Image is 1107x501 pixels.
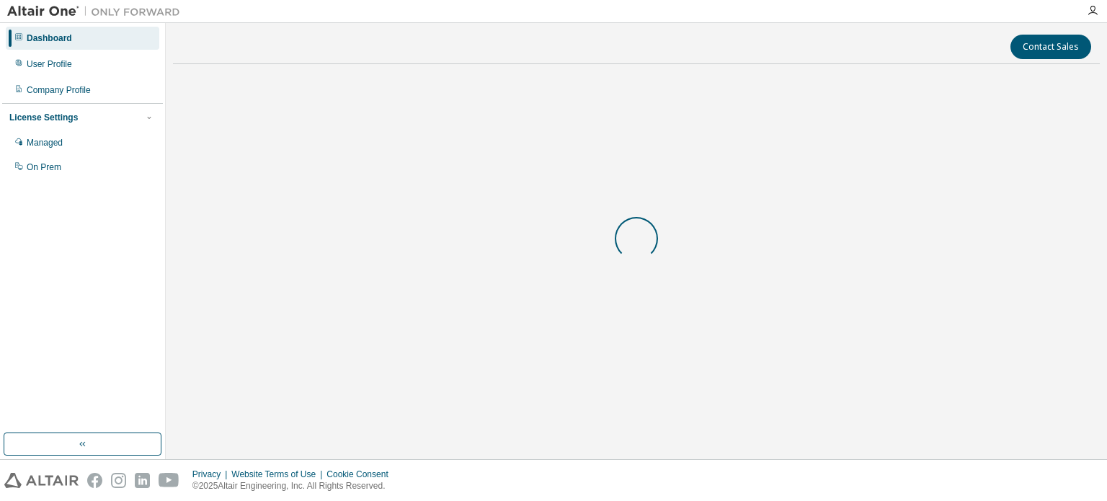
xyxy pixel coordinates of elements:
div: License Settings [9,112,78,123]
img: altair_logo.svg [4,473,79,488]
img: Altair One [7,4,187,19]
img: linkedin.svg [135,473,150,488]
div: Privacy [192,469,231,480]
div: Company Profile [27,84,91,96]
p: © 2025 Altair Engineering, Inc. All Rights Reserved. [192,480,397,492]
div: On Prem [27,161,61,173]
button: Contact Sales [1010,35,1091,59]
div: Cookie Consent [326,469,396,480]
div: Managed [27,137,63,148]
img: facebook.svg [87,473,102,488]
div: Dashboard [27,32,72,44]
img: instagram.svg [111,473,126,488]
div: User Profile [27,58,72,70]
img: youtube.svg [159,473,179,488]
div: Website Terms of Use [231,469,326,480]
